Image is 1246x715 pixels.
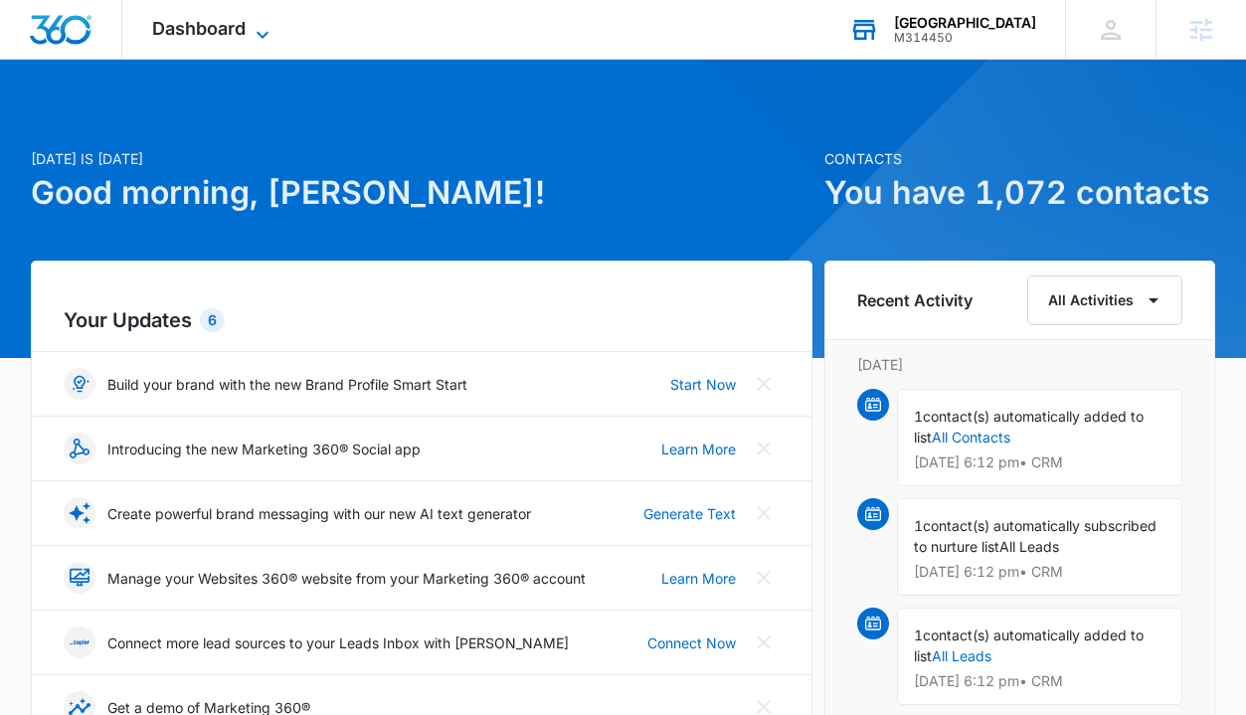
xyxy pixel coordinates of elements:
span: Dashboard [152,18,246,39]
div: 6 [200,308,225,332]
a: Learn More [661,568,736,589]
span: contact(s) automatically subscribed to nurture list [914,517,1157,555]
span: 1 [914,517,923,534]
p: Create powerful brand messaging with our new AI text generator [107,503,531,524]
p: Introducing the new Marketing 360® Social app [107,439,421,459]
a: All Contacts [932,429,1010,446]
h1: Good morning, [PERSON_NAME]! [31,169,812,217]
span: contact(s) automatically added to list [914,408,1144,446]
p: [DATE] 6:12 pm • CRM [914,674,1165,688]
p: Build your brand with the new Brand Profile Smart Start [107,374,467,395]
button: All Activities [1027,275,1182,325]
a: Start Now [670,374,736,395]
div: account id [894,31,1036,45]
p: [DATE] [857,354,1182,375]
button: Close [748,433,780,464]
a: Connect Now [647,632,736,653]
button: Close [748,368,780,400]
h2: Your Updates [64,305,780,335]
p: Connect more lead sources to your Leads Inbox with [PERSON_NAME] [107,632,569,653]
a: All Leads [932,647,991,664]
h6: Recent Activity [857,288,973,312]
span: All Leads [999,538,1059,555]
h1: You have 1,072 contacts [824,169,1215,217]
p: [DATE] is [DATE] [31,148,812,169]
button: Close [748,626,780,658]
button: Close [748,497,780,529]
span: 1 [914,408,923,425]
span: 1 [914,626,923,643]
a: Learn More [661,439,736,459]
span: contact(s) automatically added to list [914,626,1144,664]
a: Generate Text [643,503,736,524]
button: Close [748,562,780,594]
p: [DATE] 6:12 pm • CRM [914,455,1165,469]
p: Manage your Websites 360® website from your Marketing 360® account [107,568,586,589]
p: Contacts [824,148,1215,169]
div: account name [894,15,1036,31]
p: [DATE] 6:12 pm • CRM [914,565,1165,579]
